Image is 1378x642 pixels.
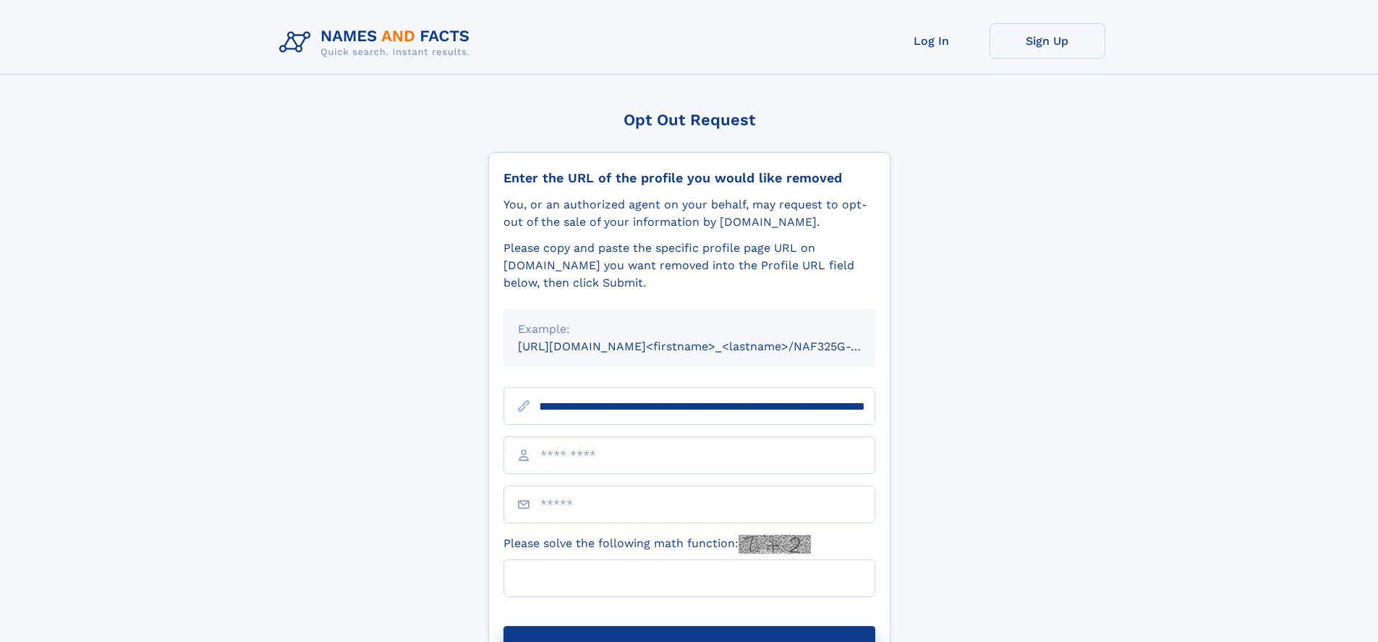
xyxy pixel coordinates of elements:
[503,196,875,231] div: You, or an authorized agent on your behalf, may request to opt-out of the sale of your informatio...
[874,23,990,59] a: Log In
[503,535,811,554] label: Please solve the following math function:
[488,111,890,129] div: Opt Out Request
[990,23,1105,59] a: Sign Up
[503,240,875,292] div: Please copy and paste the specific profile page URL on [DOMAIN_NAME] you want removed into the Pr...
[518,321,861,338] div: Example:
[518,339,903,353] small: [URL][DOMAIN_NAME]<firstname>_<lastname>/NAF325G-xxxxxxxx
[273,23,482,62] img: Logo Names and Facts
[503,170,875,186] div: Enter the URL of the profile you would like removed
